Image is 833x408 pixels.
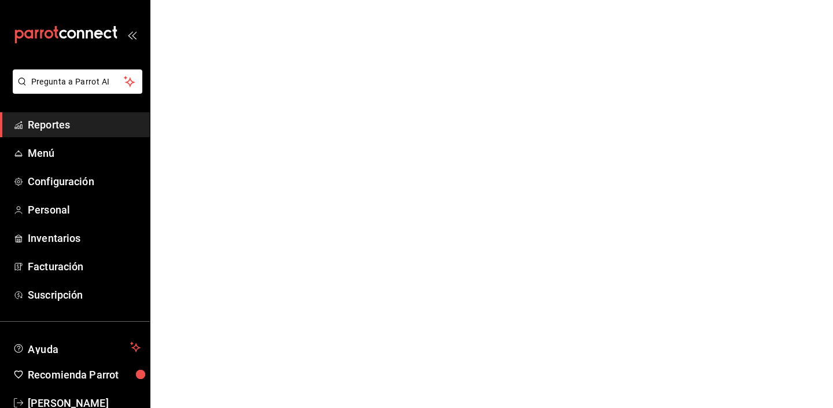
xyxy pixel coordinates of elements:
span: Recomienda Parrot [28,367,141,383]
span: Facturación [28,259,141,274]
span: Menú [28,145,141,161]
span: Reportes [28,117,141,133]
button: open_drawer_menu [127,30,137,39]
a: Pregunta a Parrot AI [8,84,142,96]
span: Ayuda [28,340,126,354]
span: Configuración [28,174,141,189]
span: Suscripción [28,287,141,303]
span: Inventarios [28,230,141,246]
span: Personal [28,202,141,218]
span: Pregunta a Parrot AI [31,76,124,88]
button: Pregunta a Parrot AI [13,69,142,94]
